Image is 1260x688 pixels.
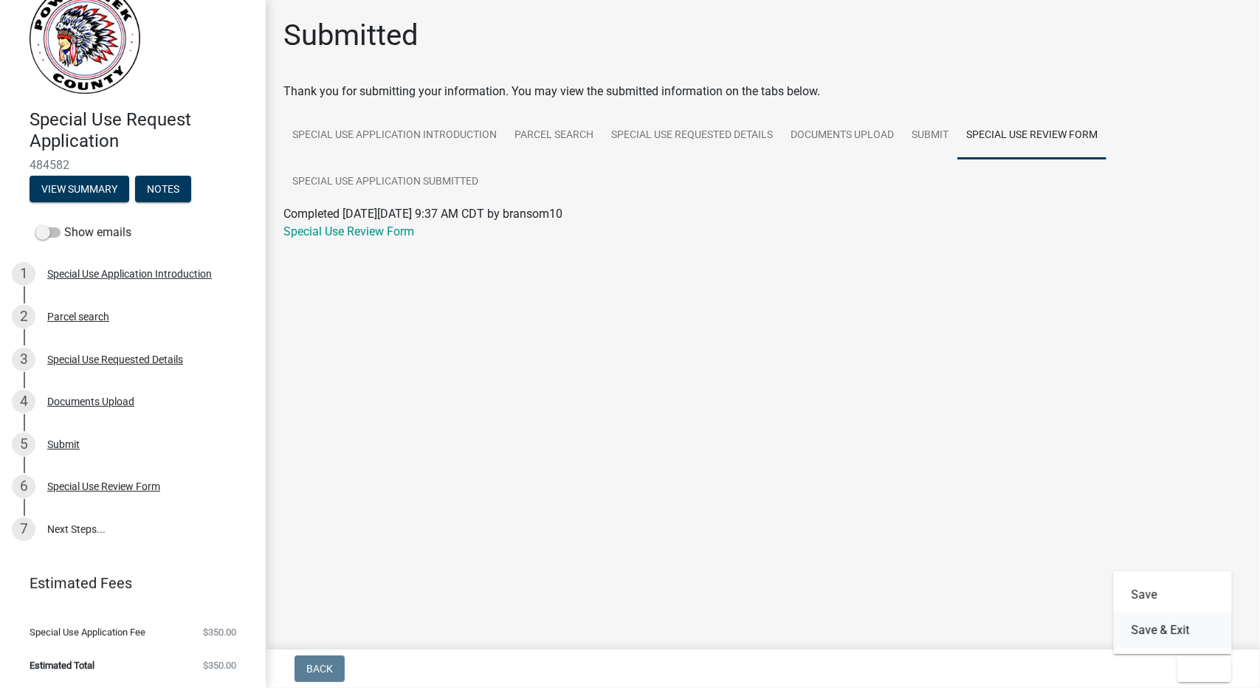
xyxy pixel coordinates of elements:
[283,112,506,159] a: Special Use Application Introduction
[12,305,35,328] div: 2
[1114,571,1232,654] div: Exit
[135,176,191,202] button: Notes
[12,475,35,498] div: 6
[30,109,254,152] h4: Special Use Request Application
[506,112,602,159] a: Parcel search
[47,269,212,279] div: Special Use Application Introduction
[1177,656,1231,682] button: Exit
[47,396,134,407] div: Documents Upload
[12,348,35,371] div: 3
[30,158,236,172] span: 484582
[47,481,160,492] div: Special Use Review Form
[35,224,131,241] label: Show emails
[782,112,903,159] a: Documents Upload
[1114,577,1232,613] button: Save
[1114,613,1232,648] button: Save & Exit
[306,663,333,675] span: Back
[283,207,562,221] span: Completed [DATE][DATE] 9:37 AM CDT by bransom10
[30,176,129,202] button: View Summary
[135,184,191,196] wm-modal-confirm: Notes
[203,661,236,670] span: $350.00
[283,18,419,53] h1: Submitted
[30,661,94,670] span: Estimated Total
[957,112,1106,159] a: Special Use Review Form
[283,159,487,206] a: Special Use Application Submitted
[30,184,129,196] wm-modal-confirm: Summary
[295,656,345,682] button: Back
[12,517,35,541] div: 7
[47,354,183,365] div: Special Use Requested Details
[903,112,957,159] a: Submit
[12,433,35,456] div: 5
[203,627,236,637] span: $350.00
[47,312,109,322] div: Parcel search
[1189,663,1211,675] span: Exit
[12,262,35,286] div: 1
[12,390,35,413] div: 4
[283,224,414,238] a: Special Use Review Form
[602,112,782,159] a: Special Use Requested Details
[283,83,1242,100] div: Thank you for submitting your information. You may view the submitted information on the tabs below.
[30,627,145,637] span: Special Use Application Fee
[47,439,80,450] div: Submit
[12,568,242,598] a: Estimated Fees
